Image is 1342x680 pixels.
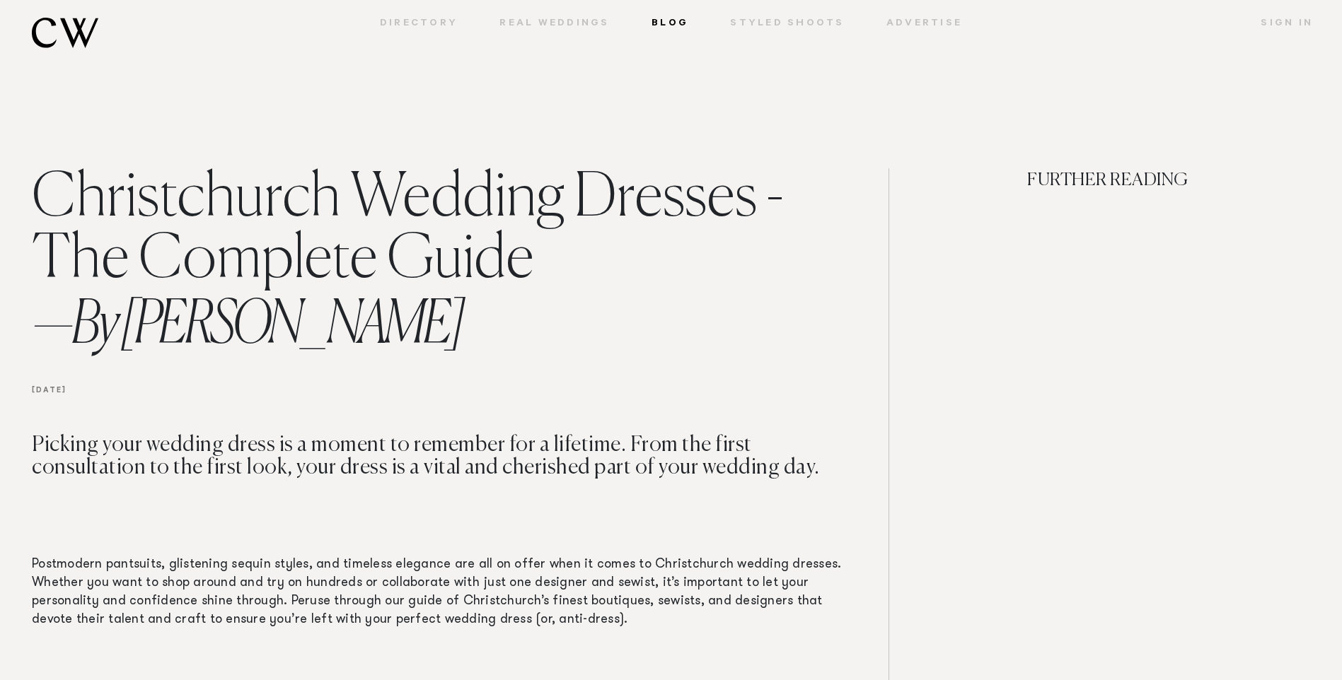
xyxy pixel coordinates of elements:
span: Postmodern pantsuits, glistening sequin styles, and timeless elegance are all on offer when it co... [32,558,841,626]
a: Directory [359,18,479,30]
h1: Christchurch Wedding Dresses - The Complete Guide [32,168,843,362]
a: Advertise [865,18,983,30]
a: Styled Shoots [710,18,866,30]
span: By [PERSON_NAME] [32,296,462,356]
h6: [DATE] [32,362,843,434]
h4: FURTHER READING [906,168,1310,242]
a: Sign In [1240,18,1313,30]
span: — [32,296,71,356]
a: Blog [630,18,709,30]
a: Real Weddings [479,18,631,30]
img: monogram.svg [32,18,98,48]
h3: Picking your wedding dress is a moment to remember for a lifetime. From the first consultation to... [32,434,843,556]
